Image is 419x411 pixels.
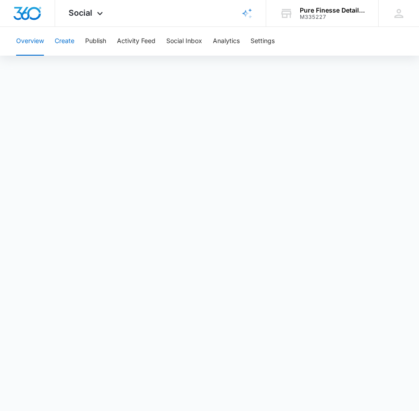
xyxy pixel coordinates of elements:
[300,14,365,20] div: account id
[69,8,92,17] span: Social
[166,27,202,56] button: Social Inbox
[85,27,106,56] button: Publish
[251,27,275,56] button: Settings
[300,7,365,14] div: account name
[213,27,240,56] button: Analytics
[16,27,44,56] button: Overview
[117,27,156,56] button: Activity Feed
[55,27,74,56] button: Create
